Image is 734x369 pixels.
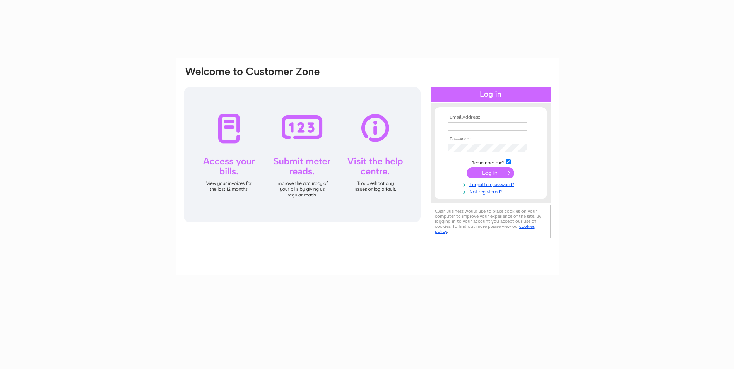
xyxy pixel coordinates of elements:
[446,158,536,166] td: Remember me?
[446,115,536,120] th: Email Address:
[448,180,536,188] a: Forgotten password?
[448,188,536,195] a: Not registered?
[431,205,551,238] div: Clear Business would like to place cookies on your computer to improve your experience of the sit...
[435,224,535,234] a: cookies policy
[467,167,514,178] input: Submit
[446,137,536,142] th: Password:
